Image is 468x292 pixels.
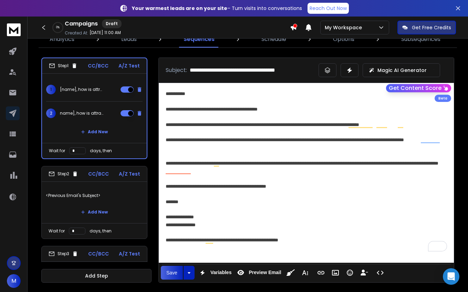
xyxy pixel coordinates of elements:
[75,125,113,139] button: Add New
[49,228,65,234] p: Wait for
[117,31,141,48] a: Leads
[90,30,121,35] p: [DATE] 11:00 AM
[49,63,77,69] div: Step 1
[132,5,302,12] p: – Turn visits into conversations
[329,31,358,48] a: Options
[257,31,290,48] a: Schedule
[7,274,21,288] button: M
[284,266,297,280] button: Clean HTML
[46,186,143,205] p: <Previous Email's Subject>
[49,251,78,257] div: Step 3
[46,108,56,118] span: 2
[161,266,183,280] button: Save
[209,270,233,275] span: Variables
[49,148,65,154] p: Wait for
[166,66,187,74] p: Subject:
[56,25,60,30] p: 0 %
[132,5,227,12] strong: Your warmest leads are on your site
[159,83,454,258] div: To enrich screen reader interactions, please activate Accessibility in Grammarly extension settings
[45,31,79,48] a: Analytics
[184,35,215,43] p: Sequences
[325,24,365,31] p: My Workspace
[358,266,371,280] button: Insert Unsubscribe Link
[90,228,112,234] p: days, then
[261,35,286,43] p: Schedule
[41,269,152,283] button: Add Step
[119,250,140,257] p: A/Z Test
[196,266,233,280] button: Variables
[401,35,440,43] p: Subsequences
[333,35,354,43] p: Options
[374,266,387,280] button: Code View
[119,170,140,177] p: A/Z Test
[121,35,137,43] p: Leads
[7,23,21,36] img: logo
[363,63,440,77] button: Magic AI Generator
[435,95,451,102] div: Beta
[234,266,282,280] button: Preview Email
[60,87,104,92] p: [name], how is attracting investors going?
[310,5,347,12] p: Reach Out Now
[377,67,427,74] p: Magic AI Generator
[443,268,459,285] div: Open Intercom Messenger
[65,20,98,28] h1: Campaigns
[88,250,109,257] p: CC/BCC
[179,31,219,48] a: Sequences
[247,270,282,275] span: Preview Email
[386,84,451,92] button: Get Content Score
[41,166,147,239] li: Step2CC/BCCA/Z Test<Previous Email's Subject>Add NewWait fordays, then
[299,266,312,280] button: More Text
[343,266,356,280] button: Emoticons
[88,170,109,177] p: CC/BCC
[46,85,56,94] span: 1
[50,35,74,43] p: Analytics
[102,19,122,28] div: Draft
[49,171,78,177] div: Step 2
[60,111,104,116] p: name], how is attracting investors going?
[65,30,88,36] p: Created At:
[118,62,140,69] p: A/Z Test
[397,21,456,34] button: Get Free Credits
[75,205,113,219] button: Add New
[329,266,342,280] button: Insert Image (⌘P)
[41,58,147,159] li: Step1CC/BCCA/Z Test1[name], how is attracting investors going?2name], how is attracting investors...
[397,31,445,48] a: Subsequences
[314,266,327,280] button: Insert Link (⌘K)
[90,148,112,154] p: days, then
[412,24,451,31] p: Get Free Credits
[308,3,349,14] a: Reach Out Now
[88,62,108,69] p: CC/BCC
